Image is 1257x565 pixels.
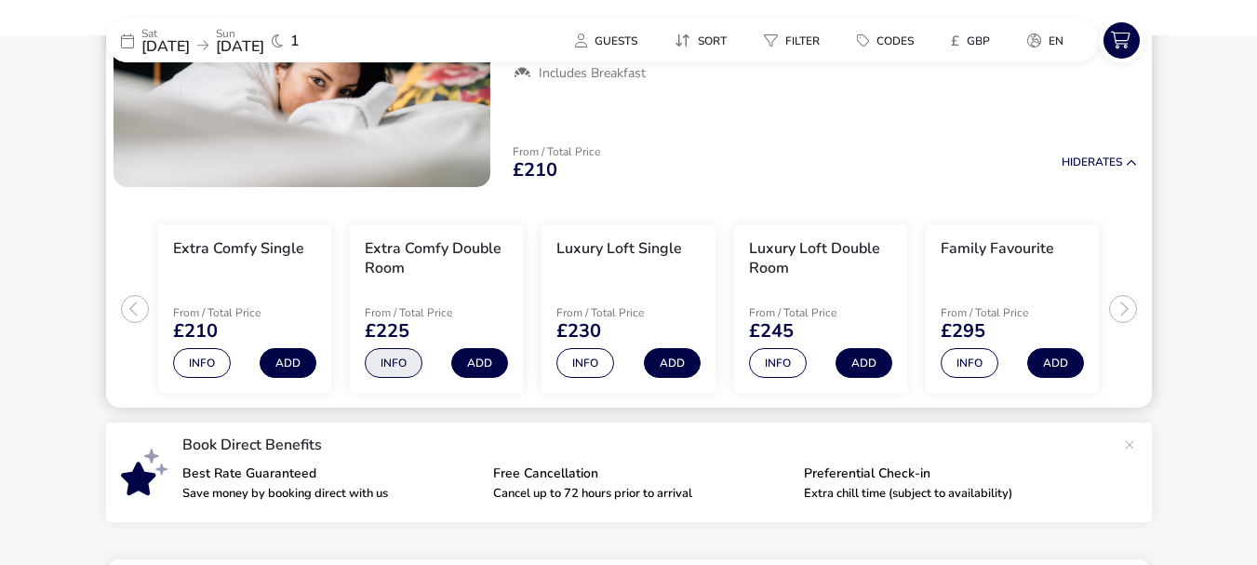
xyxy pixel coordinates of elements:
[595,34,637,48] span: Guests
[141,28,190,39] p: Sat
[916,217,1108,401] swiper-slide: 5 / 5
[182,488,478,500] p: Save money by booking direct with us
[182,467,478,480] p: Best Rate Guaranteed
[749,27,835,54] button: Filter
[560,27,652,54] button: Guests
[876,34,914,48] span: Codes
[1012,27,1086,54] naf-pibe-menu-bar-item: en
[842,27,936,54] naf-pibe-menu-bar-item: Codes
[556,322,601,341] span: £230
[341,217,532,401] swiper-slide: 2 / 5
[141,36,190,57] span: [DATE]
[749,348,807,378] button: Info
[644,348,701,378] button: Add
[749,239,892,278] h3: Luxury Loft Double Room
[182,437,1115,452] p: Book Direct Benefits
[1027,348,1084,378] button: Add
[836,348,892,378] button: Add
[149,217,341,401] swiper-slide: 1 / 5
[804,488,1100,500] p: Extra chill time (subject to availability)
[804,467,1100,480] p: Preferential Check-in
[749,27,842,54] naf-pibe-menu-bar-item: Filter
[451,348,508,378] button: Add
[365,307,497,318] p: From / Total Price
[660,27,742,54] button: Sort
[749,322,794,341] span: £245
[660,27,749,54] naf-pibe-menu-bar-item: Sort
[967,34,990,48] span: GBP
[513,146,600,157] p: From / Total Price
[173,307,305,318] p: From / Total Price
[749,307,881,318] p: From / Total Price
[941,307,1073,318] p: From / Total Price
[941,239,1054,259] h3: Family Favourite
[493,467,789,480] p: Free Cancellation
[556,307,689,318] p: From / Total Price
[725,217,916,401] swiper-slide: 4 / 5
[560,27,660,54] naf-pibe-menu-bar-item: Guests
[941,322,985,341] span: £295
[1049,34,1063,48] span: en
[493,488,789,500] p: Cancel up to 72 hours prior to arrival
[365,239,508,278] h3: Extra Comfy Double Room
[173,239,304,259] h3: Extra Comfy Single
[365,322,409,341] span: £225
[936,27,1005,54] button: £GBP
[173,322,218,341] span: £210
[936,27,1012,54] naf-pibe-menu-bar-item: £GBP
[290,34,300,48] span: 1
[1062,156,1137,168] button: HideRates
[842,27,929,54] button: Codes
[556,348,614,378] button: Info
[106,19,385,62] div: Sat[DATE]Sun[DATE]1
[532,217,724,401] swiper-slide: 3 / 5
[556,239,682,259] h3: Luxury Loft Single
[539,65,646,82] span: Includes Breakfast
[951,32,959,50] i: £
[216,28,264,39] p: Sun
[173,348,231,378] button: Info
[698,34,727,48] span: Sort
[513,161,557,180] span: £210
[1012,27,1078,54] button: en
[216,36,264,57] span: [DATE]
[785,34,820,48] span: Filter
[365,348,422,378] button: Info
[260,348,316,378] button: Add
[1062,155,1088,169] span: Hide
[941,348,998,378] button: Info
